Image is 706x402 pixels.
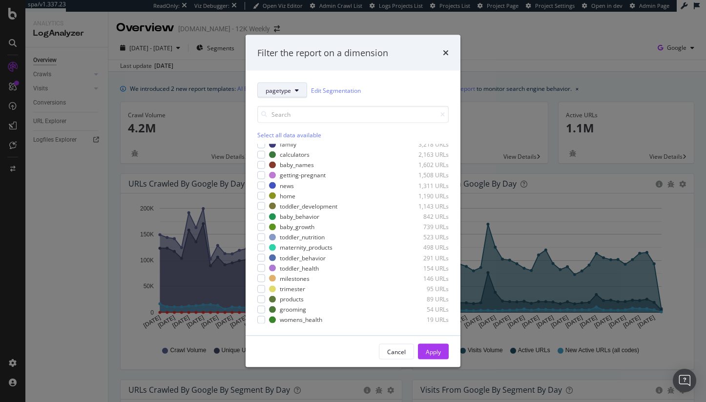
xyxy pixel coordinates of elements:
[280,254,326,262] div: toddler_behavior
[401,316,449,324] div: 19 URLs
[280,316,322,324] div: womens_health
[401,140,449,148] div: 3,218 URLs
[257,131,449,139] div: Select all data available
[280,264,319,272] div: toddler_health
[401,223,449,231] div: 739 URLs
[401,254,449,262] div: 291 URLs
[379,344,414,360] button: Cancel
[246,35,460,367] div: modal
[280,140,296,148] div: family
[401,181,449,190] div: 1,311 URLs
[401,285,449,293] div: 95 URLs
[280,285,305,293] div: trimester
[280,223,314,231] div: baby_growth
[401,295,449,303] div: 89 URLs
[280,305,306,314] div: grooming
[387,347,406,356] div: Cancel
[401,274,449,282] div: 146 URLs
[280,171,326,179] div: getting-pregnant
[280,150,310,159] div: calculators
[418,344,449,360] button: Apply
[401,161,449,169] div: 1,602 URLs
[280,202,337,210] div: toddler_development
[280,161,314,169] div: baby_names
[257,106,449,123] input: Search
[401,202,449,210] div: 1,143 URLs
[426,347,441,356] div: Apply
[280,233,325,241] div: toddler_nutrition
[401,212,449,221] div: 842 URLs
[401,305,449,314] div: 54 URLs
[280,181,294,190] div: news
[401,264,449,272] div: 154 URLs
[280,274,310,282] div: milestones
[266,86,291,94] span: pagetype
[443,46,449,59] div: times
[401,233,449,241] div: 523 URLs
[257,46,388,59] div: Filter the report on a dimension
[401,243,449,252] div: 498 URLs
[280,191,295,200] div: home
[673,369,696,392] div: Open Intercom Messenger
[280,243,332,252] div: maternity_products
[401,191,449,200] div: 1,190 URLs
[401,150,449,159] div: 2,163 URLs
[257,83,307,98] button: pagetype
[311,85,361,95] a: Edit Segmentation
[280,212,319,221] div: baby_behavior
[401,171,449,179] div: 1,508 URLs
[280,295,304,303] div: products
